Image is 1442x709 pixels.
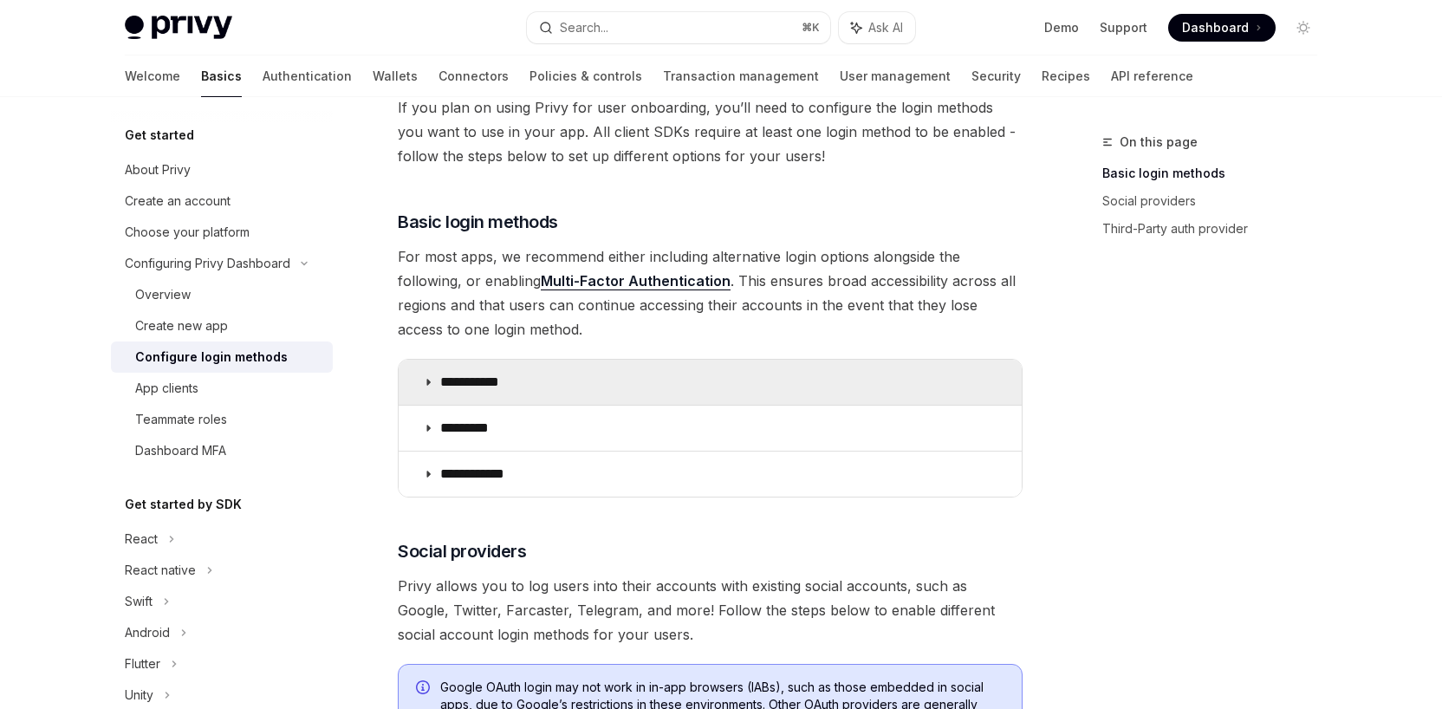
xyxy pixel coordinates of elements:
a: Basic login methods [1102,159,1331,187]
a: Create new app [111,310,333,341]
div: Search... [560,17,608,38]
a: Dashboard [1168,14,1276,42]
a: Teammate roles [111,404,333,435]
h5: Get started by SDK [125,494,242,515]
button: Toggle dark mode [1289,14,1317,42]
div: Create new app [135,315,228,336]
a: Wallets [373,55,418,97]
a: Dashboard MFA [111,435,333,466]
img: light logo [125,16,232,40]
a: Connectors [438,55,509,97]
a: Support [1100,19,1147,36]
div: Choose your platform [125,222,250,243]
div: About Privy [125,159,191,180]
a: Choose your platform [111,217,333,248]
div: React [125,529,158,550]
span: On this page [1120,132,1198,153]
a: Demo [1044,19,1079,36]
div: Teammate roles [135,409,227,430]
a: Authentication [263,55,352,97]
a: Create an account [111,185,333,217]
a: User management [840,55,951,97]
div: Overview [135,284,191,305]
div: Unity [125,685,153,706]
span: For most apps, we recommend either including alternative login options alongside the following, o... [398,244,1023,341]
a: Third-Party auth provider [1102,215,1331,243]
div: Flutter [125,654,160,674]
a: Overview [111,279,333,310]
a: About Privy [111,154,333,185]
button: Search...⌘K [527,12,830,43]
h5: Get started [125,125,194,146]
a: API reference [1111,55,1193,97]
a: Welcome [125,55,180,97]
div: Configure login methods [135,347,288,368]
span: Ask AI [868,19,903,36]
div: App clients [135,378,198,399]
button: Ask AI [839,12,915,43]
a: Policies & controls [529,55,642,97]
div: Create an account [125,191,231,211]
div: Configuring Privy Dashboard [125,253,290,274]
a: Recipes [1042,55,1090,97]
a: Security [971,55,1021,97]
div: React native [125,560,196,581]
a: App clients [111,373,333,404]
span: ⌘ K [802,21,820,35]
span: Dashboard [1182,19,1249,36]
div: Dashboard MFA [135,440,226,461]
a: Configure login methods [111,341,333,373]
span: Privy allows you to log users into their accounts with existing social accounts, such as Google, ... [398,574,1023,647]
span: If you plan on using Privy for user onboarding, you’ll need to configure the login methods you wa... [398,95,1023,168]
svg: Info [416,680,433,698]
span: Social providers [398,539,526,563]
span: Basic login methods [398,210,558,234]
a: Basics [201,55,242,97]
div: Swift [125,591,153,612]
a: Social providers [1102,187,1331,215]
div: Android [125,622,170,643]
a: Multi-Factor Authentication [541,272,731,290]
a: Transaction management [663,55,819,97]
